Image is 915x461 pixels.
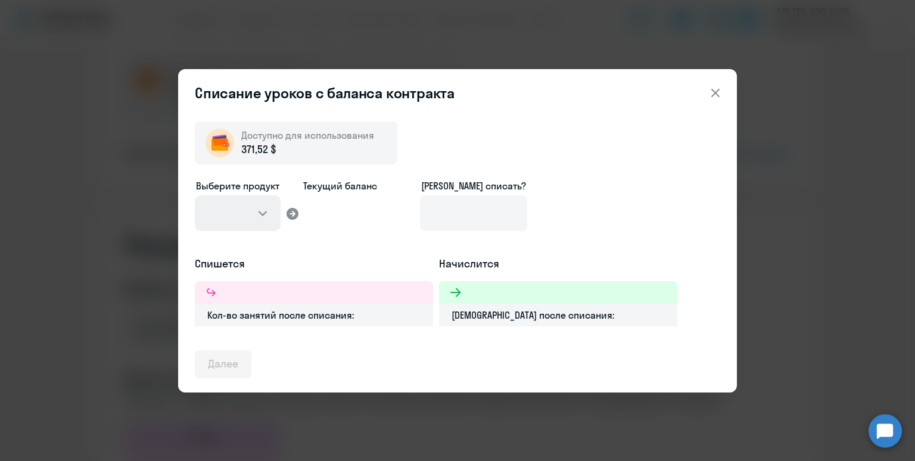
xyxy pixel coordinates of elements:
button: Далее [195,350,251,379]
div: [DEMOGRAPHIC_DATA] после списания: [439,304,677,326]
span: Текущий баланс [303,179,410,193]
span: Выберите продукт [196,180,279,192]
span: [PERSON_NAME] списать? [421,180,526,192]
h5: Спишется [195,256,433,272]
header: Списание уроков с баланса контракта [178,83,737,102]
div: Кол-во занятий после списания: [195,304,433,326]
h5: Начислится [439,256,677,272]
div: Далее [208,356,238,372]
span: Доступно для использования [241,129,374,141]
img: wallet-circle.png [206,129,234,157]
span: 371,52 $ [241,142,276,157]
